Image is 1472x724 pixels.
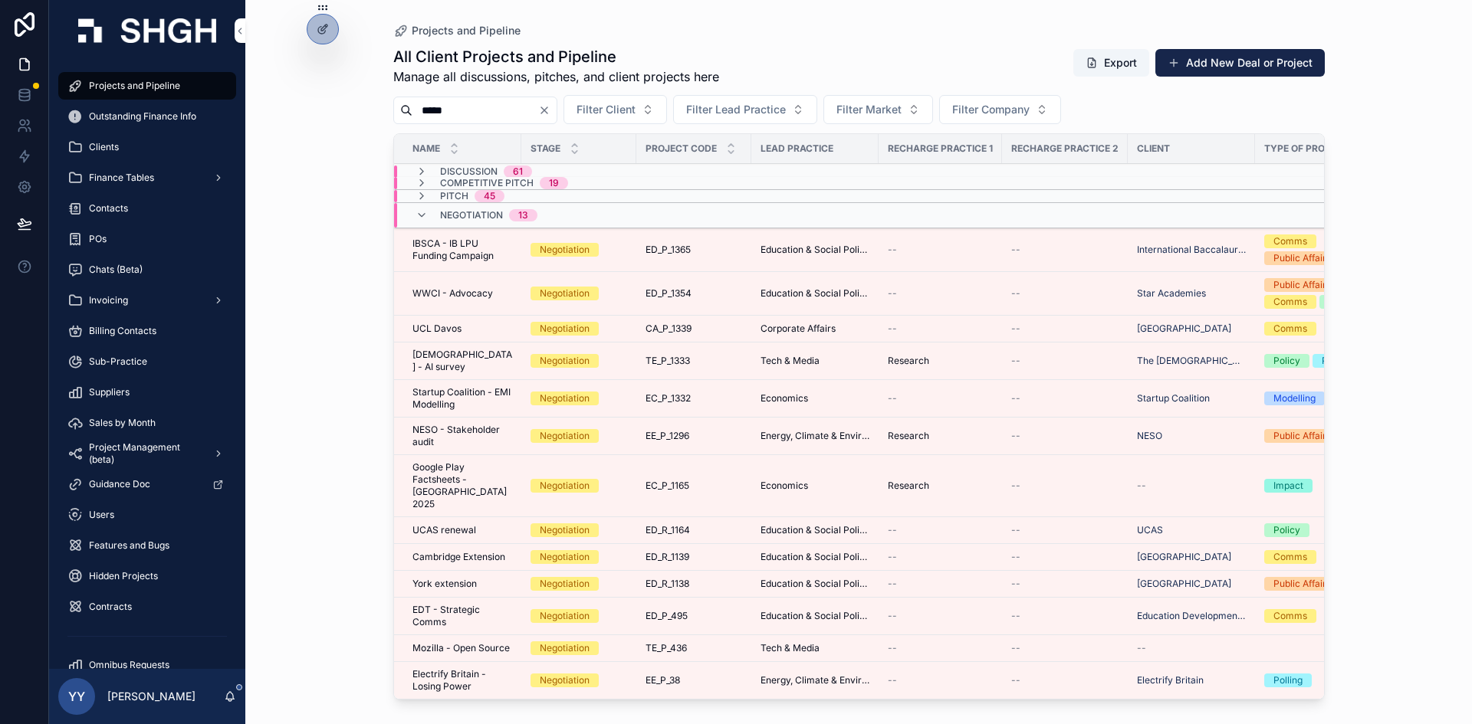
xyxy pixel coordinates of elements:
[888,610,897,622] span: --
[484,190,495,202] div: 45
[761,480,869,492] a: Economics
[823,95,933,124] button: Select Button
[412,323,512,335] a: UCL Davos
[646,674,742,686] a: EE_P_38
[58,256,236,283] a: Chats (Beta)
[646,355,690,367] span: TE_P_1333
[1137,524,1246,536] a: UCAS
[531,143,560,155] span: Stage
[1011,355,1119,367] a: --
[412,23,521,38] span: Projects and Pipeline
[888,430,993,442] a: Research
[761,610,869,622] span: Education & Social Policy
[531,673,627,687] a: Negotiation
[58,532,236,559] a: Features and Bugs
[440,165,498,178] span: Discussion
[1011,392,1119,405] a: --
[89,141,119,153] span: Clients
[531,391,627,405] a: Negotiation
[540,322,590,336] div: Negotiation
[1273,429,1331,443] div: Public Affairs
[393,46,719,67] h1: All Client Projects and Pipeline
[540,354,590,368] div: Negotiation
[1273,322,1307,336] div: Comms
[1137,143,1170,155] span: Client
[761,392,869,405] a: Economics
[888,430,929,442] span: Research
[1273,673,1303,687] div: Polling
[1011,674,1119,686] a: --
[1011,287,1020,300] span: --
[1273,251,1331,265] div: Public Affairs
[58,72,236,100] a: Projects and Pipeline
[1011,287,1119,300] a: --
[68,687,85,706] span: YY
[1137,551,1231,563] a: [GEOGRAPHIC_DATA]
[761,551,869,563] span: Education & Social Policy
[1273,577,1331,591] div: Public Affairs
[412,524,476,536] span: UCAS renewal
[1011,610,1119,622] a: --
[1137,287,1206,300] a: Star Academies
[646,392,691,405] span: EC_P_1332
[646,578,689,590] span: ED_R_1138
[761,430,869,442] a: Energy, Climate & Environment
[1011,674,1020,686] span: --
[646,323,692,335] span: CA_P_1339
[58,378,236,406] a: Suppliers
[412,604,512,628] a: EDT - Strategic Comms
[1011,642,1020,654] span: --
[888,578,993,590] a: --
[58,440,236,467] a: Project Management (beta)
[761,642,820,654] span: Tech & Media
[1273,278,1331,292] div: Public Affairs
[1137,323,1246,335] a: [GEOGRAPHIC_DATA]
[646,610,742,622] a: ED_P_495
[1155,49,1325,77] a: Add New Deal or Project
[1273,550,1307,564] div: Comms
[952,102,1030,117] span: Filter Company
[540,577,590,591] div: Negotiation
[412,349,512,373] a: [DEMOGRAPHIC_DATA] - AI survey
[1011,551,1119,563] a: --
[1011,578,1119,590] a: --
[440,177,534,189] span: Competitive Pitch
[89,478,150,490] span: Guidance Doc
[888,392,993,405] a: --
[1137,355,1246,367] a: The [DEMOGRAPHIC_DATA]
[1011,430,1020,442] span: --
[761,244,869,256] span: Education & Social Policy
[761,392,808,405] span: Economics
[1264,354,1368,368] a: PolicyPolling
[1137,244,1246,256] a: International Baccalaureate Schools and Colleges Association
[58,133,236,161] a: Clients
[1273,609,1307,623] div: Comms
[1264,550,1368,564] a: Comms
[412,238,512,262] span: IBSCA - IB LPU Funding Campaign
[1273,479,1303,493] div: Impact
[888,355,993,367] a: Research
[1137,578,1246,590] a: [GEOGRAPHIC_DATA]
[1264,523,1368,537] a: Policy
[761,674,869,686] a: Energy, Climate & Environment
[673,95,817,124] button: Select Button
[540,391,590,405] div: Negotiation
[58,470,236,498] a: Guidance Doc
[761,287,869,300] span: Education & Social Policy
[1137,610,1246,622] span: Education Development Trust
[646,244,691,256] span: ED_P_1365
[1137,674,1204,686] a: Electrify Britain
[646,551,689,563] span: ED_R_1139
[1137,430,1162,442] a: NESO
[412,424,512,448] a: NESO - Stakeholder audit
[89,601,132,613] span: Contracts
[531,429,627,443] a: Negotiation
[531,354,627,368] a: Negotiation
[1011,355,1020,367] span: --
[761,578,869,590] a: Education & Social Policy
[888,551,993,563] a: --
[518,209,528,221] div: 13
[888,642,993,654] a: --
